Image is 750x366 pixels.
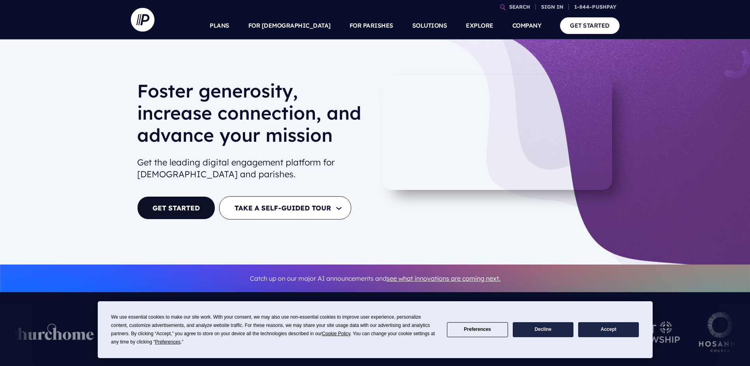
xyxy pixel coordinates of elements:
a: see what innovations are coming next. [387,274,501,282]
a: FOR PARISHES [350,12,393,39]
button: TAKE A SELF-GUIDED TOUR [219,196,351,220]
h1: Foster generosity, increase connection, and advance your mission [137,80,369,152]
button: Preferences [447,322,508,338]
h2: Get the leading digital engagement platform for [DEMOGRAPHIC_DATA] and parishes. [137,153,369,184]
a: PLANS [210,12,229,39]
span: Preferences [155,339,181,345]
a: FOR [DEMOGRAPHIC_DATA] [248,12,331,39]
img: pp_logos_5 [699,312,742,352]
p: Catch up on our major AI announcements and [137,270,613,287]
a: SOLUTIONS [412,12,447,39]
a: GET STARTED [137,196,215,220]
a: GET STARTED [560,17,620,34]
button: Decline [513,322,573,338]
a: EXPLORE [466,12,493,39]
button: Accept [578,322,639,338]
img: pp_logos_1 [9,324,94,340]
a: COMPANY [512,12,542,39]
div: Cookie Consent Prompt [98,301,653,358]
div: We use essential cookies to make our site work. With your consent, we may also use non-essential ... [111,313,437,346]
span: Cookie Policy [322,331,350,336]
